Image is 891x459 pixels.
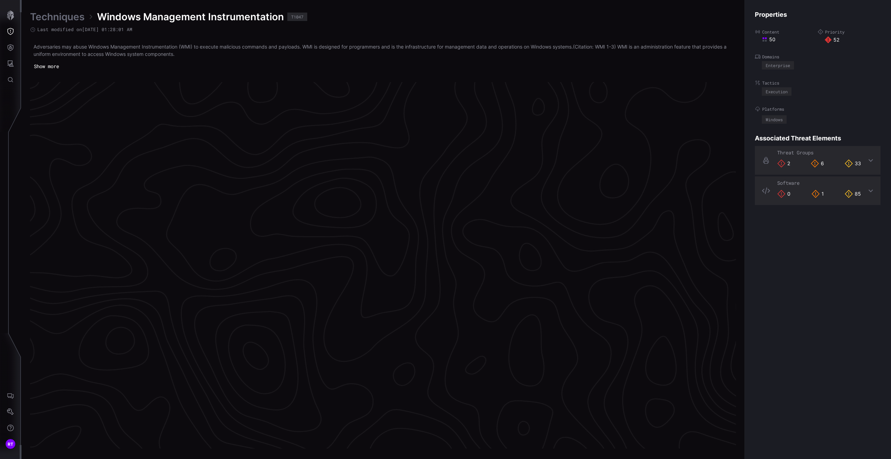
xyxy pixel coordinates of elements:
[755,134,881,142] h4: Associated Threat Elements
[97,10,284,23] span: Windows Management Instrumentation
[37,27,132,32] span: Last modified on
[845,159,861,168] div: 33
[291,15,303,19] div: T1047
[755,10,881,19] h4: Properties
[766,117,783,122] div: Windows
[845,190,861,198] div: 85
[755,54,881,59] label: Domains
[825,36,881,43] div: 52
[755,80,881,86] label: Tactics
[755,106,881,112] label: Platforms
[0,436,21,452] button: RT
[755,29,818,35] label: Content
[811,159,824,168] div: 6
[766,89,788,94] div: Execution
[818,29,881,35] label: Priority
[777,149,813,156] span: Threat Groups
[8,440,14,448] span: RT
[30,61,63,72] button: Show more
[762,36,818,43] div: 50
[777,190,790,198] div: 0
[766,63,790,67] div: Enterprise
[777,180,800,186] span: Software
[34,43,732,58] p: Adversaries may abuse Windows Management Instrumentation (WMI) to execute malicious commands and ...
[777,159,790,168] div: 2
[30,10,84,23] a: Techniques
[82,26,132,32] time: [DATE] 01:28:01 AM
[811,190,824,198] div: 1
